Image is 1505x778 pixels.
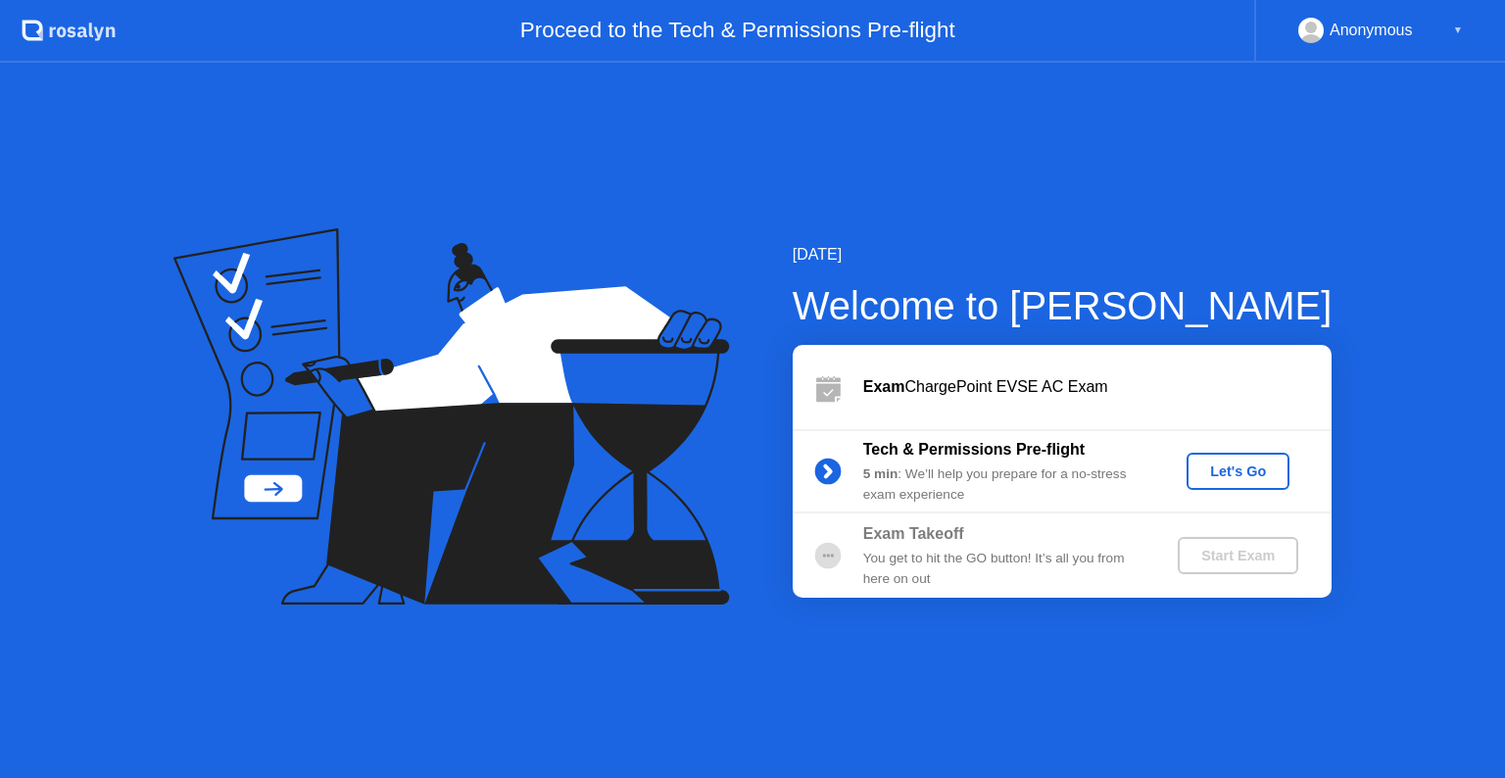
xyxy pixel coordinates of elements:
button: Start Exam [1178,537,1298,574]
div: : We’ll help you prepare for a no-stress exam experience [863,464,1145,505]
div: You get to hit the GO button! It’s all you from here on out [863,549,1145,589]
b: Exam Takeoff [863,525,964,542]
div: [DATE] [793,243,1333,267]
b: Exam [863,378,905,395]
b: 5 min [863,466,898,481]
div: ▼ [1453,18,1463,43]
div: Anonymous [1330,18,1413,43]
div: Start Exam [1186,548,1290,563]
div: Let's Go [1194,463,1282,479]
button: Let's Go [1187,453,1289,490]
div: ChargePoint EVSE AC Exam [863,375,1332,399]
b: Tech & Permissions Pre-flight [863,441,1085,458]
div: Welcome to [PERSON_NAME] [793,276,1333,335]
